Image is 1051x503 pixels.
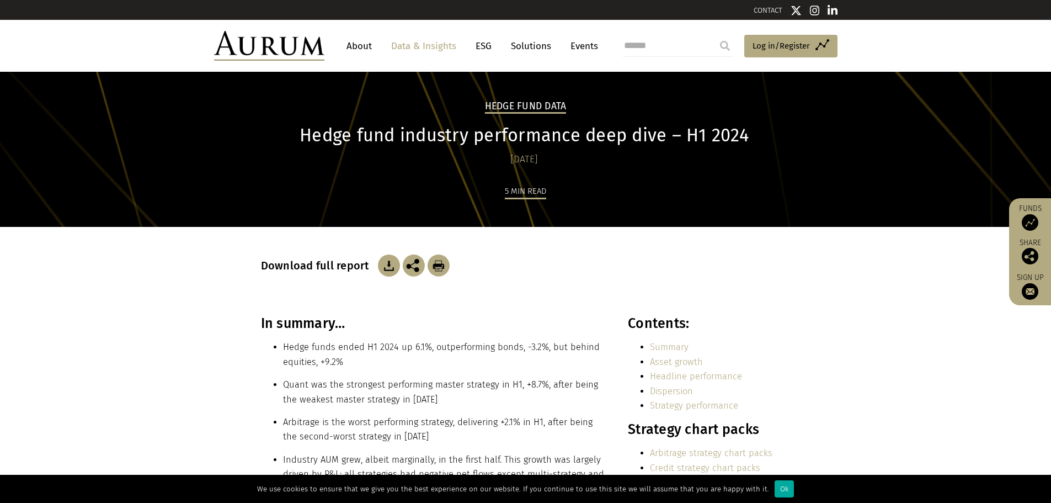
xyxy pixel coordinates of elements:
[1015,204,1045,231] a: Funds
[403,255,425,277] img: Share this post
[214,31,324,61] img: Aurum
[1015,273,1045,300] a: Sign up
[505,36,557,56] a: Solutions
[565,36,598,56] a: Events
[650,371,742,382] a: Headline performance
[283,378,604,407] li: Quant was the strongest performing master strategy in H1, +8.7%, after being the weakest master s...
[1022,248,1038,264] img: Share this post
[714,35,736,57] input: Submit
[283,453,604,496] li: Industry AUM grew, albeit marginally, in the first half. This growth was largely driven by P&L; a...
[650,463,760,473] a: Credit strategy chart packs
[261,125,788,146] h1: Hedge fund industry performance deep dive – H1 2024
[650,448,772,458] a: Arbitrage strategy chart packs
[261,152,788,167] div: [DATE]
[1022,214,1038,231] img: Access Funds
[485,100,567,114] h2: Hedge Fund Data
[628,315,787,332] h3: Contents:
[810,5,820,16] img: Instagram icon
[828,5,837,16] img: Linkedin icon
[791,5,802,16] img: Twitter icon
[1022,283,1038,300] img: Sign up to our newsletter
[628,421,787,438] h3: Strategy chart packs
[341,36,377,56] a: About
[470,36,497,56] a: ESG
[775,480,794,497] div: Ok
[378,255,400,277] img: Download Article
[753,39,810,52] span: Log in/Register
[650,342,689,352] a: Summary
[386,36,462,56] a: Data & Insights
[283,415,604,444] li: Arbitrage is the worst performing strategy, delivering +2.1% in H1, after being the second-worst ...
[505,184,546,199] div: 5 min read
[261,315,604,332] h3: In summary…
[261,259,375,272] h3: Download full report
[1015,239,1045,264] div: Share
[428,255,450,277] img: Download Article
[650,386,693,396] a: Dispersion
[744,35,837,58] a: Log in/Register
[754,6,782,14] a: CONTACT
[283,340,604,369] li: Hedge funds ended H1 2024 up 6.1%, outperforming bonds, -3.2%, but behind equities, +9.2%
[650,357,703,367] a: Asset growth
[650,400,738,411] a: Strategy performance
